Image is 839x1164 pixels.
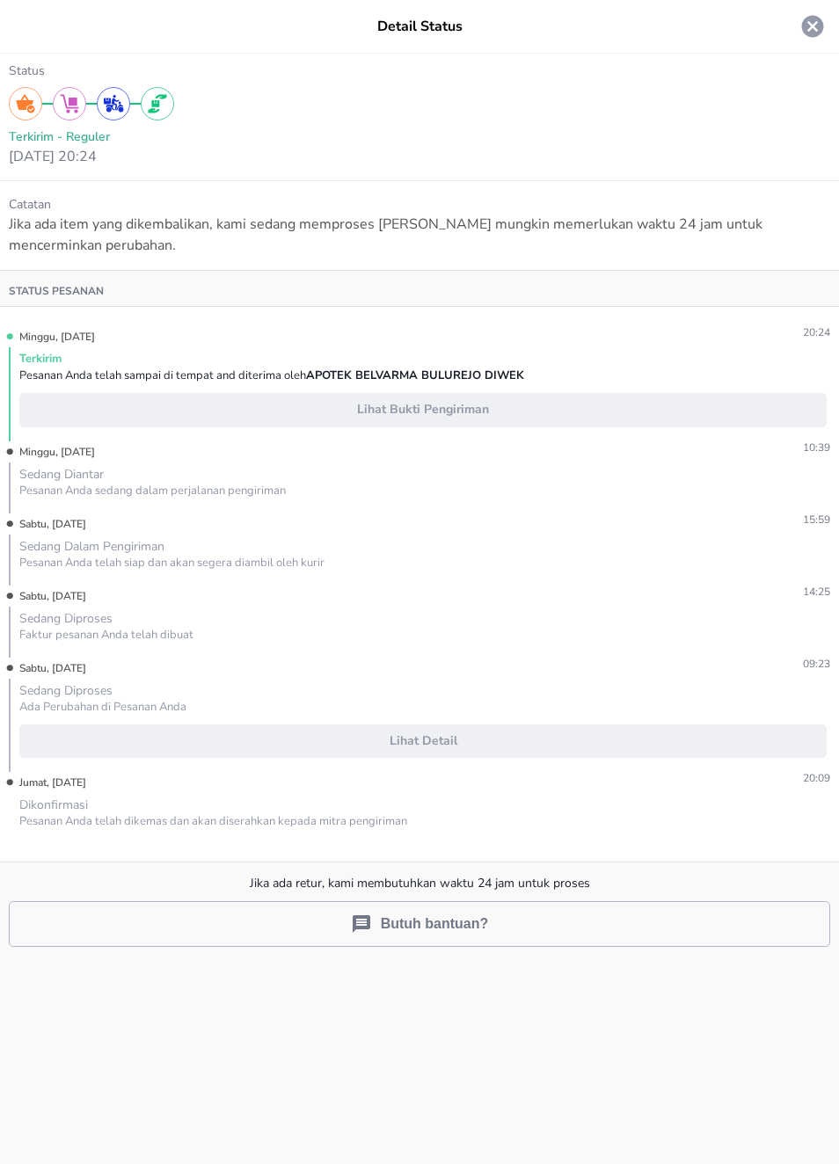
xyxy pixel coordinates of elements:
[19,466,827,483] div: Sedang Diantar
[19,699,827,716] div: Ada Perubahan di Pesanan Anda
[19,682,827,699] div: Sedang Diproses
[86,770,830,797] p: 20:09
[19,367,827,384] div: Pesanan Anda telah sampai di tempat and diterima oleh
[27,731,819,753] span: Lihat detail
[9,324,95,351] p: Minggu, [DATE]
[9,512,86,538] p: Sabtu, [DATE]
[19,555,827,571] div: Pesanan Anda telah siap dan akan segera diambil oleh kurir
[306,367,524,383] strong: APOTEK BELVARMA BULUREJO DIWEK
[9,584,86,610] p: Sabtu, [DATE]
[86,656,830,682] p: 09:23
[95,440,830,466] p: 10:39
[9,62,830,80] p: Status
[9,146,830,167] p: [DATE] 20:24
[19,538,827,555] div: Sedang Dalam Pengiriman
[9,770,86,797] p: Jumat, [DATE]
[19,483,827,499] div: Pesanan Anda sedang dalam perjalanan pengiriman
[19,351,827,367] div: Terkirim
[9,440,95,466] p: Minggu, [DATE]
[27,399,819,421] span: Lihat Bukti Pengiriman
[86,512,830,538] p: 15:59
[95,324,830,351] p: 20:24
[9,214,830,256] p: Jika ada item yang dikembalikan, kami sedang memproses [PERSON_NAME] mungkin memerlukan waktu 24 ...
[19,724,827,759] button: Lihat detail
[9,284,104,298] p: Status pesanan
[19,813,827,830] div: Pesanan Anda telah dikemas dan akan diserahkan kepada mitra pengiriman
[9,195,830,214] p: Catatan
[9,875,830,901] p: Jika ada retur, kami membutuhkan waktu 24 jam untuk proses
[19,627,827,644] div: Faktur pesanan Anda telah dibuat
[19,393,827,427] button: Lihat Bukti Pengiriman
[9,656,86,682] p: Sabtu, [DATE]
[9,127,830,146] p: Terkirim - Reguler
[377,16,463,37] p: Detail Status
[19,610,827,627] div: Sedang Diproses
[19,797,827,813] div: Dikonfirmasi
[9,901,830,947] button: Butuh bantuan?
[86,584,830,610] p: 14:25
